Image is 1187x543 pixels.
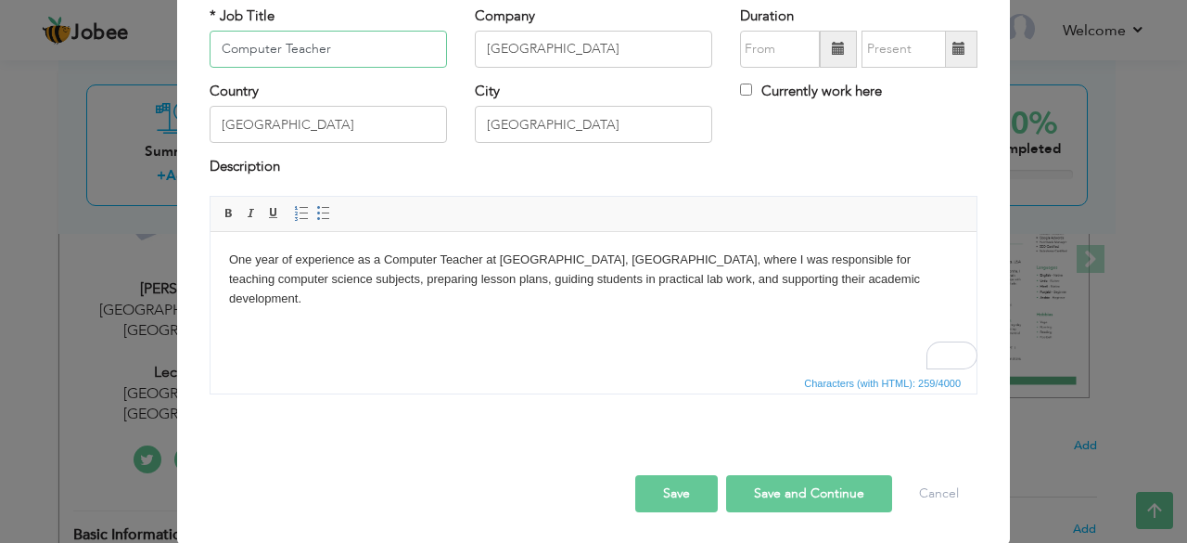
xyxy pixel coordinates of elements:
[726,475,892,512] button: Save and Continue
[210,6,274,26] label: * Job Title
[800,375,966,392] div: Statistics
[313,203,334,224] a: Insert/Remove Bulleted List
[210,157,280,176] label: Description
[740,84,752,96] input: Currently work here
[210,82,259,101] label: Country
[475,6,535,26] label: Company
[635,475,718,512] button: Save
[862,31,946,68] input: Present
[263,203,284,224] a: Underline
[241,203,262,224] a: Italic
[740,6,794,26] label: Duration
[800,375,964,392] span: Characters (with HTML): 259/4000
[740,31,820,68] input: From
[475,82,500,101] label: City
[740,82,882,101] label: Currently work here
[291,203,312,224] a: Insert/Remove Numbered List
[219,203,239,224] a: Bold
[211,232,976,371] iframe: Rich Text Editor, workEditor
[900,475,977,512] button: Cancel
